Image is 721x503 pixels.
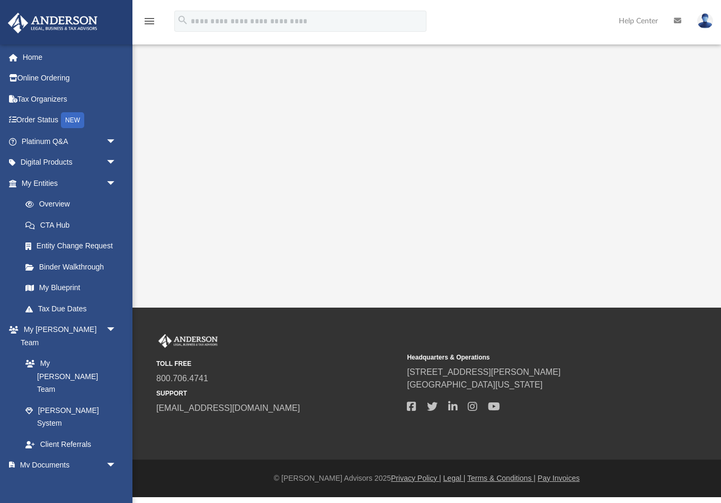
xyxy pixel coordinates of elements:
[15,236,132,257] a: Entity Change Request
[7,88,132,110] a: Tax Organizers
[7,173,132,194] a: My Entitiesarrow_drop_down
[7,152,132,173] a: Digital Productsarrow_drop_down
[7,319,127,353] a: My [PERSON_NAME] Teamarrow_drop_down
[156,334,220,348] img: Anderson Advisors Platinum Portal
[5,13,101,33] img: Anderson Advisors Platinum Portal
[391,474,441,482] a: Privacy Policy |
[106,152,127,174] span: arrow_drop_down
[15,353,122,400] a: My [PERSON_NAME] Team
[106,131,127,152] span: arrow_drop_down
[15,298,132,319] a: Tax Due Dates
[538,474,580,482] a: Pay Invoices
[407,353,650,362] small: Headquarters & Operations
[7,47,132,68] a: Home
[7,110,132,131] a: Order StatusNEW
[7,455,127,476] a: My Documentsarrow_drop_down
[697,13,713,29] img: User Pic
[7,68,132,89] a: Online Ordering
[106,455,127,477] span: arrow_drop_down
[156,389,399,398] small: SUPPORT
[15,400,127,434] a: [PERSON_NAME] System
[7,131,132,152] a: Platinum Q&Aarrow_drop_down
[61,112,84,128] div: NEW
[132,473,721,484] div: © [PERSON_NAME] Advisors 2025
[15,194,132,215] a: Overview
[407,380,542,389] a: [GEOGRAPHIC_DATA][US_STATE]
[15,277,127,299] a: My Blueprint
[15,434,127,455] a: Client Referrals
[467,474,536,482] a: Terms & Conditions |
[443,474,466,482] a: Legal |
[15,256,132,277] a: Binder Walkthrough
[143,15,156,28] i: menu
[156,374,208,383] a: 800.706.4741
[407,367,560,376] a: [STREET_ADDRESS][PERSON_NAME]
[156,403,300,412] a: [EMAIL_ADDRESS][DOMAIN_NAME]
[106,173,127,194] span: arrow_drop_down
[177,14,189,26] i: search
[156,359,399,369] small: TOLL FREE
[143,20,156,28] a: menu
[106,319,127,341] span: arrow_drop_down
[15,214,132,236] a: CTA Hub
